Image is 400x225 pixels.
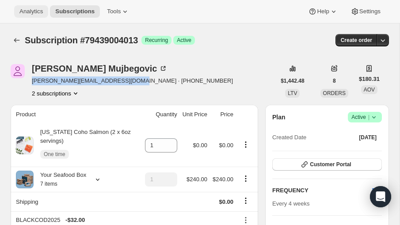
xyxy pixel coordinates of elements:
span: Every 4 weeks [272,200,310,207]
span: LTV [288,90,297,96]
button: Customer Portal [272,158,382,171]
button: Subscriptions [50,5,100,18]
span: ORDERS [323,90,346,96]
div: [PERSON_NAME] Mujbegovic [32,64,168,73]
span: $240.00 [187,176,207,183]
span: Analytics [19,8,43,15]
button: Tools [102,5,135,18]
div: Open Intercom Messenger [370,186,391,207]
span: Help [317,8,329,15]
span: Settings [359,8,381,15]
span: Subscriptions [55,8,95,15]
h2: FREQUENCY [272,186,372,195]
img: product img [16,171,34,188]
button: Product actions [32,89,80,98]
span: $180.31 [359,75,380,84]
button: Product actions [239,140,253,149]
th: Unit Price [180,105,210,124]
button: Edit [367,183,387,198]
button: [DATE] [354,131,382,144]
span: Active [177,37,191,44]
h2: Plan [272,113,286,122]
button: Analytics [14,5,48,18]
span: Active [351,113,378,122]
span: Customer Portal [310,161,351,168]
span: | [368,114,370,121]
th: Price [210,105,236,124]
span: Created Date [272,133,306,142]
button: Help [303,5,343,18]
span: $0.00 [193,142,207,149]
th: Product [11,105,142,124]
span: Subscription #79439004013 [25,35,138,45]
button: Product actions [239,174,253,183]
button: $1,442.48 [275,75,309,87]
span: Recurring [145,37,168,44]
th: Quantity [142,105,180,124]
span: Create order [341,37,372,44]
span: $240.00 [213,176,233,183]
span: - $32.00 [65,216,85,225]
button: Subscriptions [11,34,23,46]
span: $0.00 [219,142,233,149]
span: Tools [107,8,121,15]
span: $1,442.48 [281,77,304,84]
span: Amanda Mujbegovic [11,64,25,78]
div: Your Seafood Box [34,171,86,188]
div: BLACKCOD2025 [16,216,233,225]
button: Settings [345,5,386,18]
span: $0.00 [219,198,233,205]
th: Shipping [11,192,142,211]
small: 7 items [40,181,57,187]
span: [PERSON_NAME][EMAIL_ADDRESS][DOMAIN_NAME] · [PHONE_NUMBER] [32,76,233,85]
span: 8 [333,77,336,84]
button: 8 [328,75,341,87]
div: [US_STATE] Coho Salmon (2 x 6oz servings) [34,128,140,163]
span: One time [44,151,65,158]
img: product img [16,137,34,154]
button: Create order [335,34,377,46]
button: Shipping actions [239,196,253,206]
span: AOV [364,87,375,93]
span: [DATE] [359,134,377,141]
